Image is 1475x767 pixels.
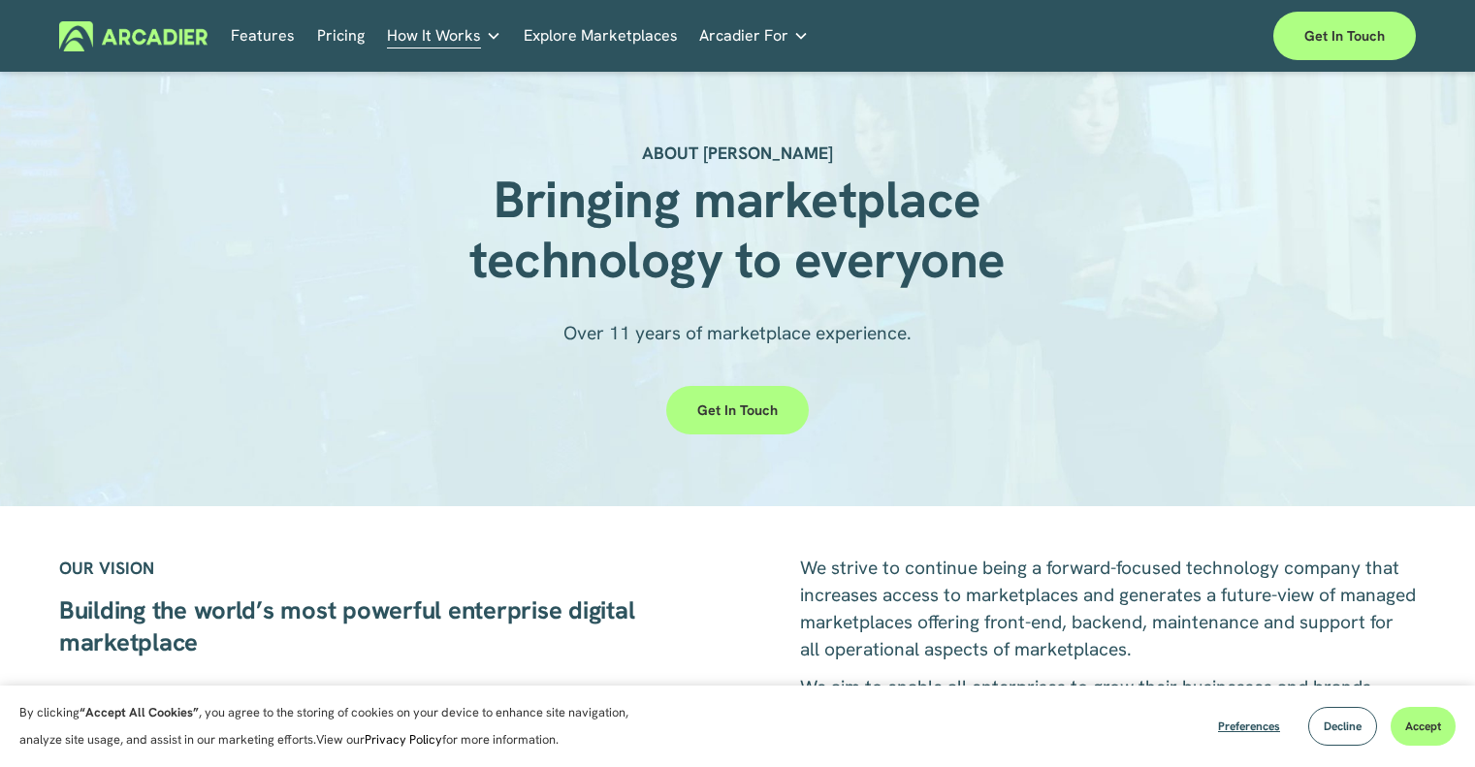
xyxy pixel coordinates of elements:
[231,21,295,51] a: Features
[317,21,365,51] a: Pricing
[80,704,199,720] strong: “Accept All Cookies”
[19,699,650,753] p: By clicking , you agree to the storing of cookies on your device to enhance site navigation, anal...
[699,21,809,51] a: folder dropdown
[387,21,501,51] a: folder dropdown
[666,386,809,434] a: Get in touch
[59,557,154,579] strong: OUR VISION
[800,675,1376,726] span: We aim to enable all enterprises to grow their businesses and brands using the world’s most power...
[642,142,833,164] strong: ABOUT [PERSON_NAME]
[1203,707,1295,746] button: Preferences
[365,731,442,748] a: Privacy Policy
[1324,719,1362,734] span: Decline
[1273,12,1416,60] a: Get in touch
[59,21,208,51] img: Arcadier
[699,22,788,49] span: Arcadier For
[1218,719,1280,734] span: Preferences
[59,593,641,657] strong: Building the world’s most powerful enterprise digital marketplace
[563,321,912,345] span: Over 11 years of marketplace experience.
[469,166,1005,293] strong: Bringing marketplace technology to everyone
[800,556,1421,661] span: We strive to continue being a forward-focused technology company that increases access to marketp...
[524,21,678,51] a: Explore Marketplaces
[387,22,481,49] span: How It Works
[1405,719,1441,734] span: Accept
[1308,707,1377,746] button: Decline
[1391,707,1456,746] button: Accept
